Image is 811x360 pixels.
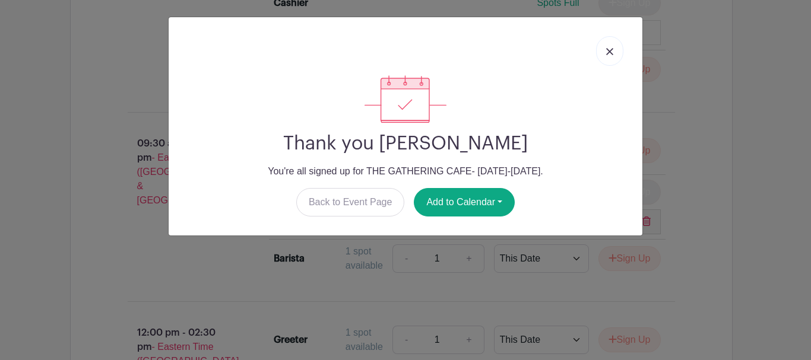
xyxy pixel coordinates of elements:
[178,164,633,179] p: You're all signed up for THE GATHERING CAFE- [DATE]-[DATE].
[414,188,515,216] button: Add to Calendar
[178,132,633,155] h2: Thank you [PERSON_NAME]
[606,48,613,55] img: close_button-5f87c8562297e5c2d7936805f587ecaba9071eb48480494691a3f1689db116b3.svg
[296,188,405,216] a: Back to Event Page
[365,75,446,123] img: signup_complete-c468d5dda3e2740ee63a24cb0ba0d3ce5d8a4ecd24259e683200fb1569d990c8.svg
